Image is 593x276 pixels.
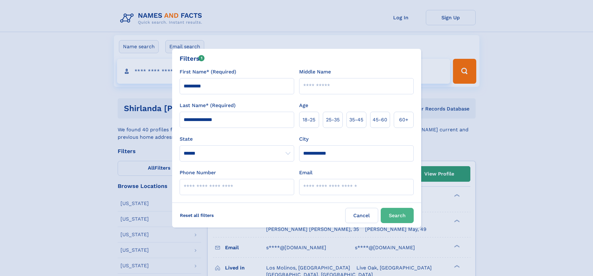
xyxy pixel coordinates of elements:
[299,102,308,109] label: Age
[176,208,218,223] label: Reset all filters
[345,208,378,223] label: Cancel
[326,116,340,124] span: 25‑35
[180,169,216,176] label: Phone Number
[381,208,414,223] button: Search
[349,116,363,124] span: 35‑45
[180,68,236,76] label: First Name* (Required)
[299,68,331,76] label: Middle Name
[180,135,294,143] label: State
[373,116,387,124] span: 45‑60
[399,116,408,124] span: 60+
[299,169,313,176] label: Email
[299,135,308,143] label: City
[303,116,315,124] span: 18‑25
[180,102,236,109] label: Last Name* (Required)
[180,54,205,63] div: Filters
